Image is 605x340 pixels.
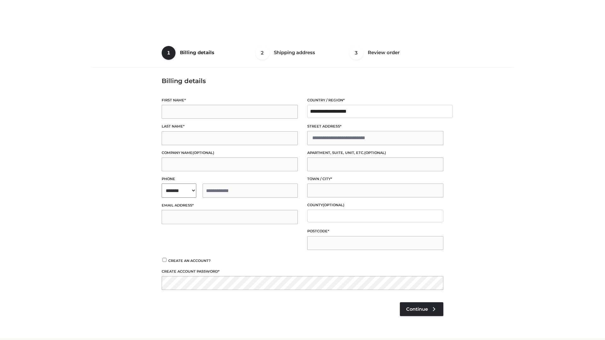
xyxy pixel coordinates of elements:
a: Continue [400,302,443,316]
span: Billing details [180,49,214,55]
label: Create account password [162,269,443,275]
label: Email address [162,202,298,208]
span: Shipping address [274,49,315,55]
span: 2 [256,46,269,60]
label: Last name [162,123,298,129]
label: Town / City [307,176,443,182]
label: Street address [307,123,443,129]
input: Create an account? [162,258,167,262]
span: 1 [162,46,176,60]
span: (optional) [193,150,214,155]
span: Create an account? [168,258,211,263]
label: Country / Region [307,97,443,103]
span: (optional) [364,150,386,155]
label: County [307,202,443,208]
label: Phone [162,176,298,182]
span: 3 [349,46,363,60]
label: Postcode [307,228,443,234]
label: First name [162,97,298,103]
label: Apartment, suite, unit, etc. [307,150,443,156]
span: Review order [368,49,400,55]
label: Company name [162,150,298,156]
h3: Billing details [162,77,443,85]
span: (optional) [323,203,344,207]
span: Continue [406,306,428,312]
